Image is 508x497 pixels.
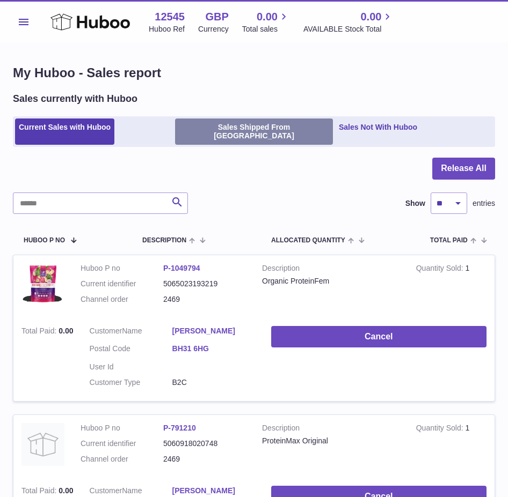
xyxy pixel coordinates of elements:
[81,279,163,289] dt: Current identifier
[172,377,255,388] dd: B2C
[90,327,122,335] span: Customer
[432,158,495,180] button: Release All
[262,436,400,446] div: ProteinMax Original
[59,486,73,495] span: 0.00
[90,326,172,339] dt: Name
[262,263,400,276] strong: Description
[408,255,495,318] td: 1
[163,424,196,432] a: P-791210
[81,294,163,305] dt: Channel order
[198,24,229,34] div: Currency
[163,439,246,449] dd: 5060918020748
[163,279,246,289] dd: 5065023193219
[59,327,73,335] span: 0.00
[90,362,172,372] dt: User Id
[262,423,400,436] strong: Description
[172,344,255,354] a: BH31 6HG
[271,326,487,348] button: Cancel
[155,10,185,24] strong: 12545
[360,10,381,24] span: 0.00
[81,263,163,273] dt: Huboo P no
[13,64,495,81] h1: My Huboo - Sales report
[205,10,228,24] strong: GBP
[172,326,255,336] a: [PERSON_NAME]
[21,263,64,306] img: 1751439830.png
[335,118,421,145] a: Sales Not With Huboo
[473,198,495,209] span: entries
[242,24,290,34] span: Total sales
[416,264,466,275] strong: Quantity Sold
[163,294,246,305] dd: 2469
[242,10,290,34] a: 0.00 Total sales
[430,237,468,244] span: Total paid
[163,454,246,464] dd: 2469
[81,454,163,464] dt: Channel order
[90,486,122,495] span: Customer
[271,237,345,244] span: ALLOCATED Quantity
[303,10,394,34] a: 0.00 AVAILABLE Stock Total
[408,415,495,478] td: 1
[405,198,425,209] label: Show
[149,24,185,34] div: Huboo Ref
[21,423,64,466] img: no-photo.jpg
[90,344,172,357] dt: Postal Code
[257,10,278,24] span: 0.00
[90,377,172,388] dt: Customer Type
[303,24,394,34] span: AVAILABLE Stock Total
[416,424,466,435] strong: Quantity Sold
[15,118,114,145] a: Current Sales with Huboo
[81,439,163,449] dt: Current identifier
[24,237,65,244] span: Huboo P no
[262,276,400,286] div: Organic ProteinFem
[142,237,186,244] span: Description
[13,92,137,105] h2: Sales currently with Huboo
[163,264,200,272] a: P-1049794
[21,327,59,338] strong: Total Paid
[175,118,333,145] a: Sales Shipped From [GEOGRAPHIC_DATA]
[81,423,163,433] dt: Huboo P no
[172,486,255,496] a: [PERSON_NAME]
